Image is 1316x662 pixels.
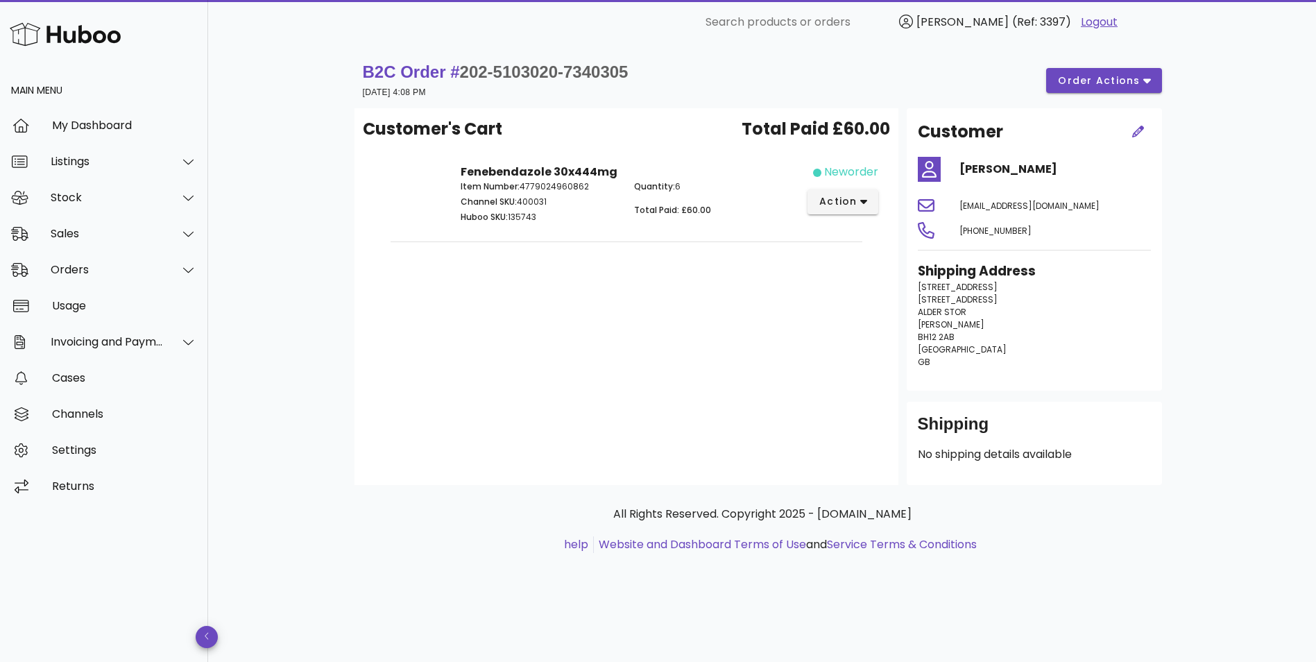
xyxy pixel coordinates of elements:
span: action [819,194,857,209]
button: order actions [1046,68,1161,93]
span: [PERSON_NAME] [916,14,1009,30]
div: Cases [52,371,197,384]
span: BH12 2AB [918,331,955,343]
div: Settings [52,443,197,457]
span: Total Paid: £60.00 [634,204,711,216]
img: Huboo Logo [10,19,121,49]
p: 135743 [461,211,618,223]
div: Channels [52,407,197,421]
span: [STREET_ADDRESS] [918,281,998,293]
h2: Customer [918,119,1003,144]
span: Huboo SKU: [461,211,508,223]
div: Orders [51,263,164,276]
span: Quantity: [634,180,675,192]
span: order actions [1057,74,1140,88]
span: Total Paid £60.00 [742,117,890,142]
span: Customer's Cart [363,117,502,142]
span: Channel SKU: [461,196,517,207]
span: 202-5103020-7340305 [460,62,629,81]
div: Invoicing and Payments [51,335,164,348]
p: 6 [634,180,792,193]
span: [GEOGRAPHIC_DATA] [918,343,1007,355]
span: GB [918,356,930,368]
a: Logout [1081,14,1118,31]
h4: [PERSON_NAME] [959,161,1151,178]
span: [PHONE_NUMBER] [959,225,1032,237]
div: neworder [824,164,878,180]
h3: Shipping Address [918,262,1151,281]
a: Website and Dashboard Terms of Use [599,536,806,552]
span: ALDER STOR [918,306,966,318]
span: [EMAIL_ADDRESS][DOMAIN_NAME] [959,200,1100,212]
div: Sales [51,227,164,240]
span: Item Number: [461,180,520,192]
div: My Dashboard [52,119,197,132]
strong: Fenebendazole 30x444mg [461,164,617,180]
small: [DATE] 4:08 PM [363,87,426,97]
span: [PERSON_NAME] [918,319,984,330]
li: and [594,536,977,553]
div: Returns [52,479,197,493]
p: 4779024960862 [461,180,618,193]
p: 400031 [461,196,618,208]
strong: B2C Order # [363,62,629,81]
span: (Ref: 3397) [1012,14,1071,30]
p: No shipping details available [918,446,1151,463]
div: Usage [52,299,197,312]
div: Shipping [918,413,1151,446]
span: [STREET_ADDRESS] [918,294,998,305]
div: Listings [51,155,164,168]
a: Service Terms & Conditions [827,536,977,552]
div: Stock [51,191,164,204]
button: action [807,189,879,214]
p: All Rights Reserved. Copyright 2025 - [DOMAIN_NAME] [366,506,1159,523]
a: help [564,536,588,552]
